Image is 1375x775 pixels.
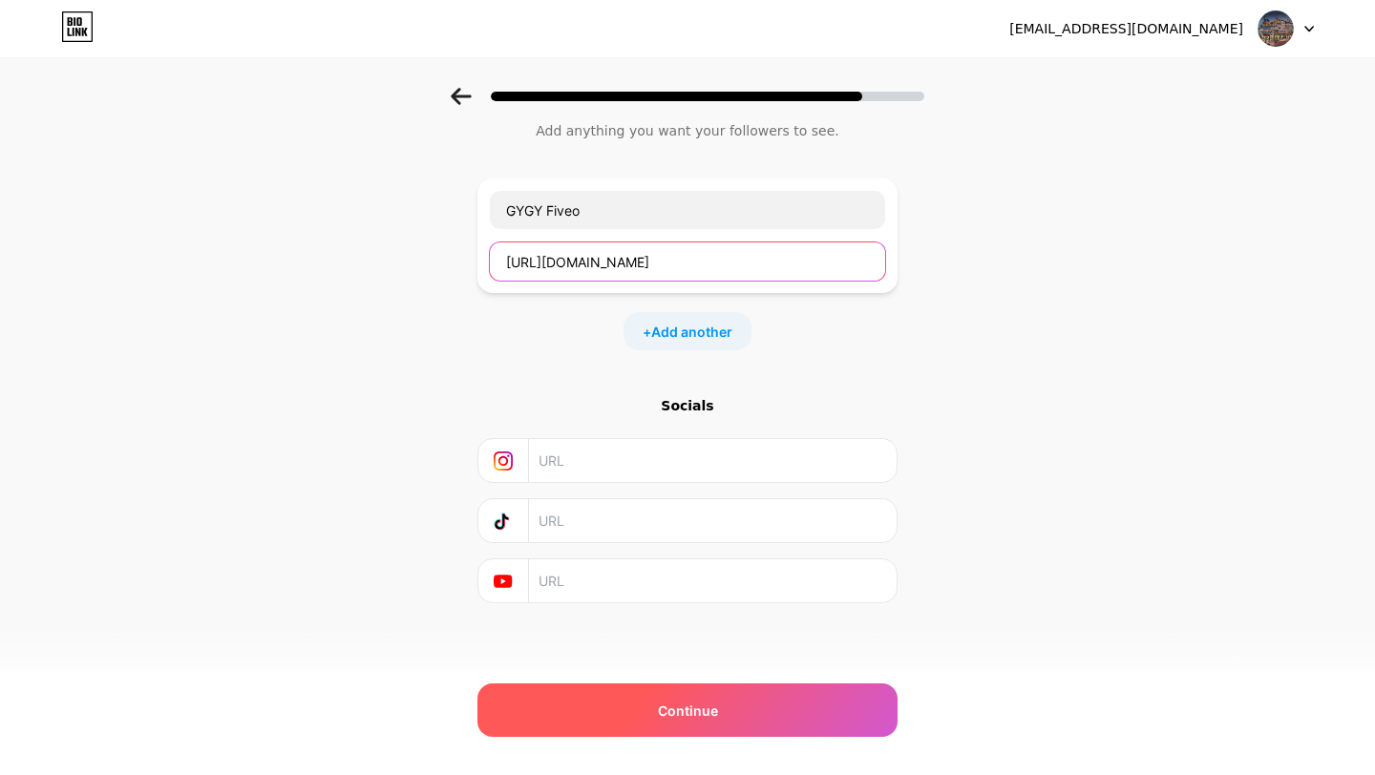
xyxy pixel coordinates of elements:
[651,322,732,342] span: Add another
[539,439,885,482] input: URL
[490,242,885,281] input: URL
[1009,19,1243,39] div: [EMAIL_ADDRESS][DOMAIN_NAME]
[1258,10,1294,47] img: gygyfiveo
[658,701,718,721] span: Continue
[624,312,751,350] div: +
[539,499,885,542] input: URL
[477,396,898,415] div: Socials
[490,191,885,229] input: Link name
[487,121,888,140] div: Add anything you want your followers to see.
[539,559,885,602] input: URL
